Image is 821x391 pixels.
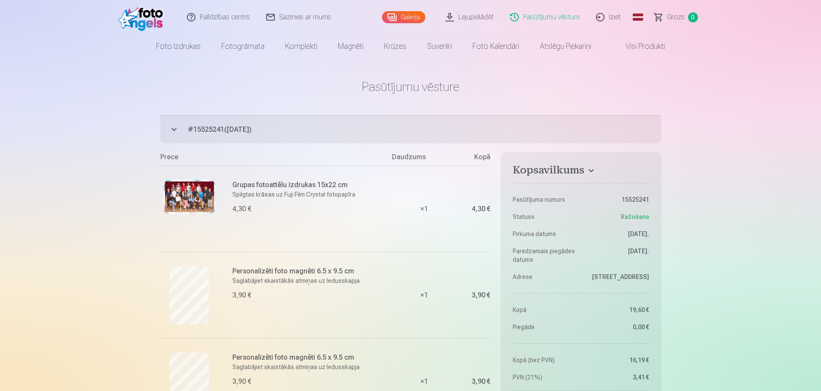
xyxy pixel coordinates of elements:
dt: Paredzamais piegādes datums [513,247,577,264]
dt: Piegāde [513,323,577,331]
a: Atslēgu piekariņi [529,34,601,58]
div: 3,90 € [472,293,490,298]
dt: Kopā (bez PVN) [513,356,577,364]
div: × 1 [392,252,456,338]
a: Visi produkti [601,34,675,58]
h6: Personalizēti foto magnēti 6.5 x 9.5 cm [232,352,387,363]
p: Saglabājiet skaistākās atmiņas uz ledusskapja [232,363,387,371]
dt: Adrese [513,273,577,281]
a: Suvenīri [417,34,462,58]
div: 3,90 € [472,379,490,384]
dd: 19,60 € [585,306,649,314]
dd: [STREET_ADDRESS] [585,273,649,281]
button: Kopsavilkums [513,164,649,179]
div: 4,30 € [232,204,251,214]
div: Daudzums [392,152,456,166]
a: Fotogrāmata [211,34,275,58]
span: Ražošana [621,212,649,221]
a: Galerija [382,11,425,23]
a: Magnēti [328,34,374,58]
img: /fa1 [118,3,168,31]
span: # 15525241 ( [DATE] ) [188,124,661,135]
div: Kopā [456,152,490,166]
a: Foto kalendāri [462,34,529,58]
dd: [DATE]. [585,247,649,264]
button: #15525241([DATE]) [160,115,661,143]
dd: 0,00 € [585,323,649,331]
dt: Pasūtījuma numurs [513,195,577,204]
a: Krūzes [374,34,417,58]
dd: [DATE]. [585,230,649,238]
h1: Pasūtījumu vēsture [160,79,661,94]
a: Foto izdrukas [146,34,211,58]
span: Grozs [667,12,685,22]
div: Prece [160,152,392,166]
h6: Personalizēti foto magnēti 6.5 x 9.5 cm [232,266,387,276]
dt: Kopā [513,306,577,314]
h6: Grupas fotoattēlu izdrukas 15x22 cm [232,180,387,190]
div: 3,90 € [232,376,251,387]
dd: 15525241 [585,195,649,204]
div: × 1 [392,166,456,252]
dt: PVN (21%) [513,373,577,382]
dt: Pirkuma datums [513,230,577,238]
dt: Statuss [513,212,577,221]
div: 4,30 € [472,206,490,212]
dd: 16,19 € [585,356,649,364]
p: Saglabājiet skaistākās atmiņas uz ledusskapja [232,276,387,285]
span: 0 [688,12,698,22]
p: Spilgtas krāsas uz Fuji Film Crystal fotopapīra [232,190,387,199]
dd: 3,41 € [585,373,649,382]
a: Komplekti [275,34,328,58]
div: 3,90 € [232,290,251,300]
